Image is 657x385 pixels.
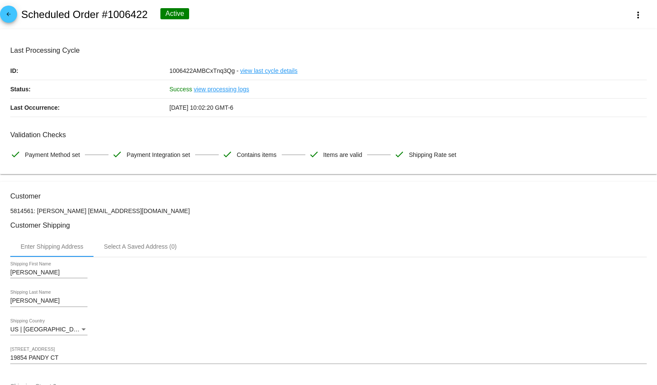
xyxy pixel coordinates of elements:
[10,131,647,139] h3: Validation Checks
[3,11,14,21] mat-icon: arrow_back
[10,326,86,333] span: US | [GEOGRAPHIC_DATA]
[25,146,80,164] span: Payment Method set
[222,149,232,159] mat-icon: check
[160,8,190,19] div: Active
[21,243,83,250] div: Enter Shipping Address
[104,243,177,250] div: Select A Saved Address (0)
[10,149,21,159] mat-icon: check
[409,146,456,164] span: Shipping Rate set
[127,146,190,164] span: Payment Integration set
[169,67,238,74] span: 1006422AMBCxTnq3Qg -
[10,355,647,361] input: Shipping Street 1
[394,149,404,159] mat-icon: check
[10,221,647,229] h3: Customer Shipping
[10,326,87,333] mat-select: Shipping Country
[309,149,319,159] mat-icon: check
[10,269,87,276] input: Shipping First Name
[323,146,362,164] span: Items are valid
[10,62,169,80] p: ID:
[10,192,647,200] h3: Customer
[112,149,122,159] mat-icon: check
[633,10,643,20] mat-icon: more_vert
[10,80,169,98] p: Status:
[10,99,169,117] p: Last Occurrence:
[10,46,647,54] h3: Last Processing Cycle
[10,298,87,304] input: Shipping Last Name
[240,62,298,80] a: view last cycle details
[194,80,249,98] a: view processing logs
[10,208,647,214] p: 5814561: [PERSON_NAME] [EMAIL_ADDRESS][DOMAIN_NAME]
[237,146,277,164] span: Contains items
[21,9,148,21] h2: Scheduled Order #1006422
[169,104,233,111] span: [DATE] 10:02:20 GMT-6
[169,86,192,93] span: Success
